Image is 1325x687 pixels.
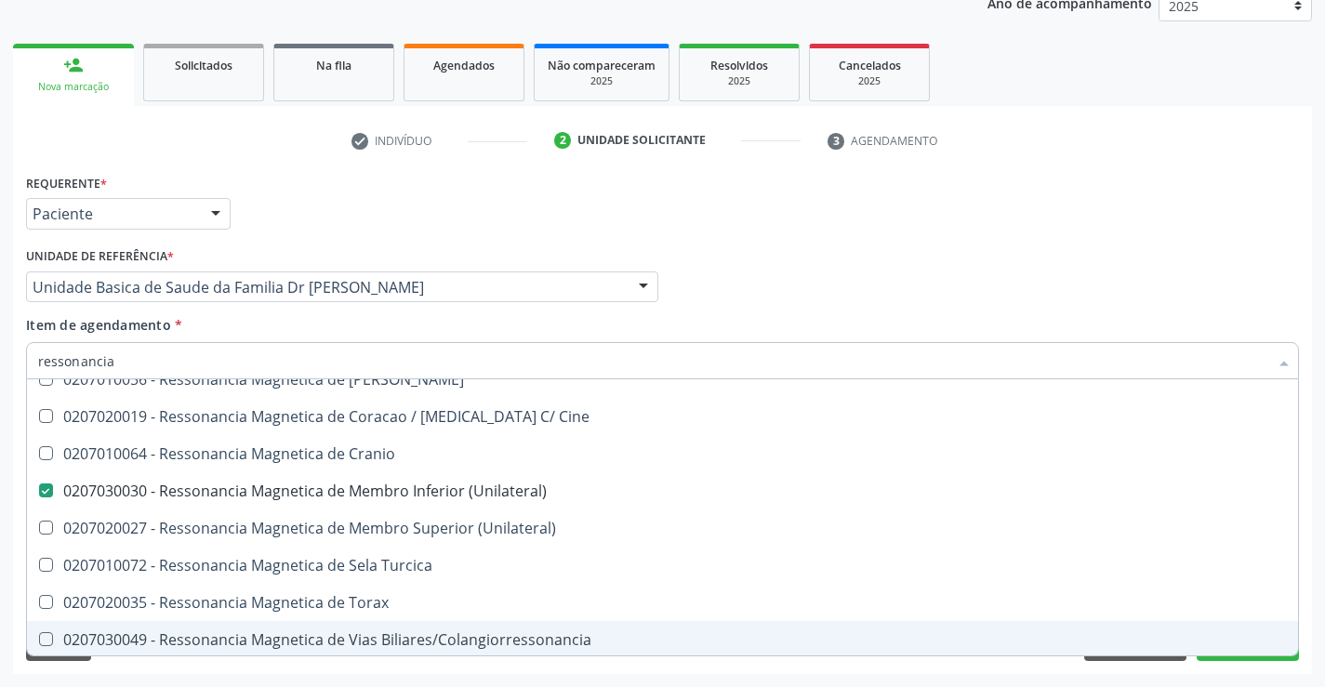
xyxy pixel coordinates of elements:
span: Cancelados [839,58,901,73]
input: Buscar por procedimentos [38,342,1268,379]
div: 0207030049 - Ressonancia Magnetica de Vias Biliares/Colangiorressonancia [38,632,1287,647]
label: Requerente [26,169,107,198]
span: Unidade Basica de Saude da Familia Dr [PERSON_NAME] [33,278,620,297]
span: Paciente [33,205,192,223]
div: 0207020035 - Ressonancia Magnetica de Torax [38,595,1287,610]
div: Nova marcação [26,80,121,94]
div: 2 [554,132,571,149]
span: Na fila [316,58,351,73]
div: 0207010056 - Ressonancia Magnetica de [PERSON_NAME] [38,372,1287,387]
div: 0207020027 - Ressonancia Magnetica de Membro Superior (Unilateral) [38,521,1287,535]
div: Unidade solicitante [577,132,706,149]
div: 2025 [548,74,656,88]
div: 2025 [823,74,916,88]
div: 0207020019 - Ressonancia Magnetica de Coracao / [MEDICAL_DATA] C/ Cine [38,409,1287,424]
span: Agendados [433,58,495,73]
span: Resolvidos [710,58,768,73]
div: 0207010072 - Ressonancia Magnetica de Sela Turcica [38,558,1287,573]
div: 0207010064 - Ressonancia Magnetica de Cranio [38,446,1287,461]
span: Item de agendamento [26,316,171,334]
span: Solicitados [175,58,232,73]
label: Unidade de referência [26,243,174,271]
div: 2025 [693,74,786,88]
div: 0207030030 - Ressonancia Magnetica de Membro Inferior (Unilateral) [38,483,1287,498]
span: Não compareceram [548,58,656,73]
div: person_add [63,55,84,75]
